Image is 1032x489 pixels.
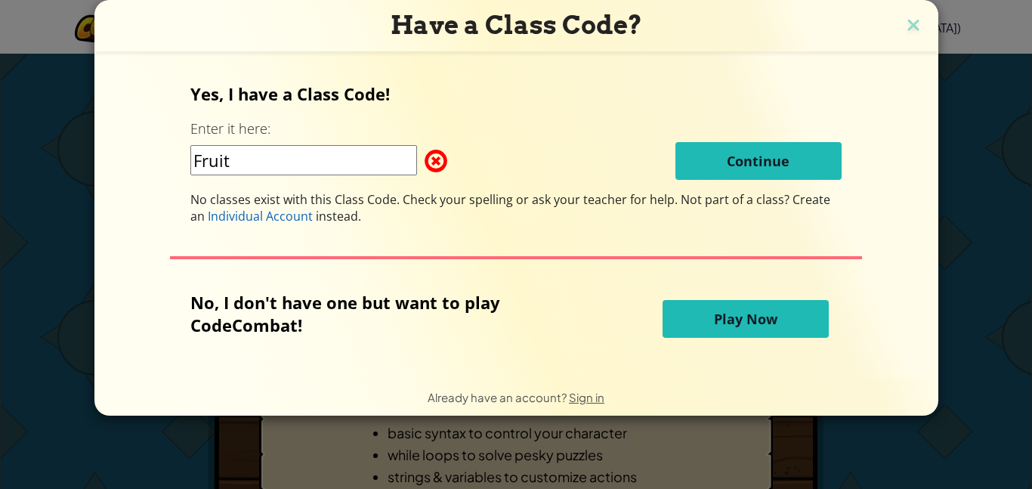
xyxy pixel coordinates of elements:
span: Not part of a class? Create an [190,191,830,224]
label: Enter it here: [190,119,270,138]
p: No, I don't have one but want to play CodeCombat! [190,291,574,336]
span: No classes exist with this Class Code. Check your spelling or ask your teacher for help. [190,191,681,208]
span: Continue [727,152,789,170]
a: Sign in [569,390,604,404]
p: Yes, I have a Class Code! [190,82,842,105]
button: Play Now [663,300,829,338]
span: Individual Account [208,208,313,224]
span: instead. [313,208,361,224]
span: Play Now [714,310,777,328]
span: Have a Class Code? [391,10,642,40]
button: Continue [675,142,842,180]
img: close icon [904,15,923,38]
span: Already have an account? [428,390,569,404]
